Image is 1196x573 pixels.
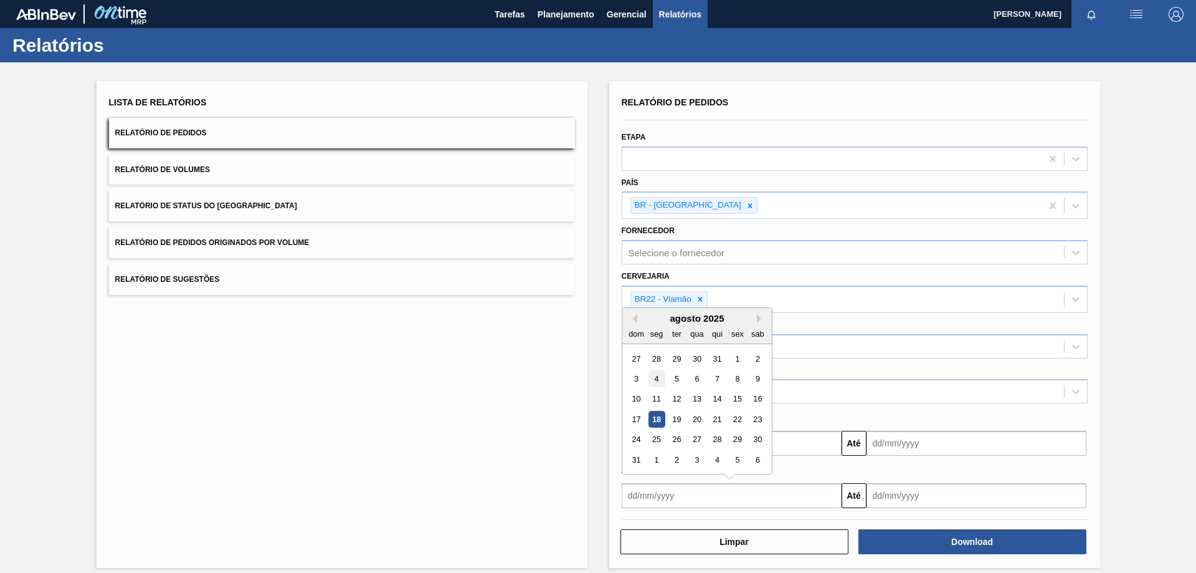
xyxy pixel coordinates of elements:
[629,314,637,323] button: Previous Month
[622,178,638,187] label: País
[109,228,575,258] button: Relatório de Pedidos Originados por Volume
[16,9,76,20] img: TNhmsLtSVTkK8tSr43FrP2fwEKptu5GPRR3wAAAABJRU5ErkJggg==
[749,431,766,448] div: Choose sábado, 30 de agosto de 2025
[668,325,685,342] div: ter
[842,483,866,508] button: Até
[628,411,645,428] div: Choose domingo, 17 de agosto de 2025
[688,370,705,387] div: Choose quarta-feira, 6 de agosto de 2025
[858,529,1086,554] button: Download
[729,350,746,367] div: Choose sexta-feira, 1 de agosto de 2025
[668,390,685,407] div: Choose terça-feira, 12 de agosto de 2025
[842,431,866,456] button: Até
[109,155,575,185] button: Relatório de Volumes
[115,201,297,210] span: Relatório de Status do [GEOGRAPHIC_DATA]
[668,411,685,428] div: Choose terça-feira, 19 de agosto de 2025
[622,272,670,281] label: Cervejaria
[729,411,746,428] div: Choose sexta-feira, 22 de agosto de 2025
[628,370,645,387] div: Choose domingo, 3 de agosto de 2025
[749,370,766,387] div: Choose sábado, 9 de agosto de 2025
[538,7,594,22] span: Planejamento
[688,325,705,342] div: qua
[749,325,766,342] div: sab
[688,390,705,407] div: Choose quarta-feira, 13 de agosto de 2025
[729,390,746,407] div: Choose sexta-feira, 15 de agosto de 2025
[688,431,705,448] div: Choose quarta-feira, 27 de agosto de 2025
[757,314,766,323] button: Next Month
[1071,6,1111,23] button: Notificações
[115,128,207,137] span: Relatório de Pedidos
[648,451,665,468] div: Choose segunda-feira, 1 de setembro de 2025
[708,370,725,387] div: Choose quinta-feira, 7 de agosto de 2025
[866,431,1086,456] input: dd/mm/yyyy
[1129,7,1144,22] img: userActions
[688,411,705,428] div: Choose quarta-feira, 20 de agosto de 2025
[629,248,724,258] div: Selecione o fornecedor
[866,483,1086,508] input: dd/mm/yyyy
[708,451,725,468] div: Choose quinta-feira, 4 de setembro de 2025
[729,431,746,448] div: Choose sexta-feira, 29 de agosto de 2025
[628,350,645,367] div: Choose domingo, 27 de julho de 2025
[708,350,725,367] div: Choose quinta-feira, 31 de julho de 2025
[626,349,767,470] div: month 2025-08
[648,370,665,387] div: Choose segunda-feira, 4 de agosto de 2025
[607,7,647,22] span: Gerencial
[115,165,210,174] span: Relatório de Volumes
[12,38,234,52] h1: Relatórios
[109,264,575,295] button: Relatório de Sugestões
[729,451,746,468] div: Choose sexta-feira, 5 de setembro de 2025
[631,292,693,307] div: BR22 - Viamão
[628,451,645,468] div: Choose domingo, 31 de agosto de 2025
[115,275,220,284] span: Relatório de Sugestões
[109,191,575,221] button: Relatório de Status do [GEOGRAPHIC_DATA]
[628,431,645,448] div: Choose domingo, 24 de agosto de 2025
[622,483,842,508] input: dd/mm/yyyy
[749,411,766,428] div: Choose sábado, 23 de agosto de 2025
[668,451,685,468] div: Choose terça-feira, 2 de setembro de 2025
[109,118,575,148] button: Relatório de Pedidos
[648,431,665,448] div: Choose segunda-feira, 25 de agosto de 2025
[749,350,766,367] div: Choose sábado, 2 de agosto de 2025
[708,325,725,342] div: qui
[1169,7,1184,22] img: Logout
[749,390,766,407] div: Choose sábado, 16 de agosto de 2025
[668,350,685,367] div: Choose terça-feira, 29 de julho de 2025
[631,198,743,213] div: BR - [GEOGRAPHIC_DATA]
[622,226,675,235] label: Fornecedor
[622,97,729,107] span: Relatório de Pedidos
[729,370,746,387] div: Choose sexta-feira, 8 de agosto de 2025
[708,431,725,448] div: Choose quinta-feira, 28 de agosto de 2025
[648,325,665,342] div: seg
[115,238,310,247] span: Relatório de Pedidos Originados por Volume
[668,370,685,387] div: Choose terça-feira, 5 de agosto de 2025
[729,325,746,342] div: sex
[109,97,207,107] span: Lista de Relatórios
[659,7,701,22] span: Relatórios
[648,350,665,367] div: Choose segunda-feira, 28 de julho de 2025
[648,411,665,428] div: Choose segunda-feira, 18 de agosto de 2025
[708,411,725,428] div: Choose quinta-feira, 21 de agosto de 2025
[688,350,705,367] div: Choose quarta-feira, 30 de julho de 2025
[622,133,646,142] label: Etapa
[628,325,645,342] div: dom
[628,390,645,407] div: Choose domingo, 10 de agosto de 2025
[668,431,685,448] div: Choose terça-feira, 26 de agosto de 2025
[749,451,766,468] div: Choose sábado, 6 de setembro de 2025
[688,451,705,468] div: Choose quarta-feira, 3 de setembro de 2025
[620,529,848,554] button: Limpar
[495,7,525,22] span: Tarefas
[622,313,772,324] div: agosto 2025
[708,390,725,407] div: Choose quinta-feira, 14 de agosto de 2025
[648,390,665,407] div: Choose segunda-feira, 11 de agosto de 2025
